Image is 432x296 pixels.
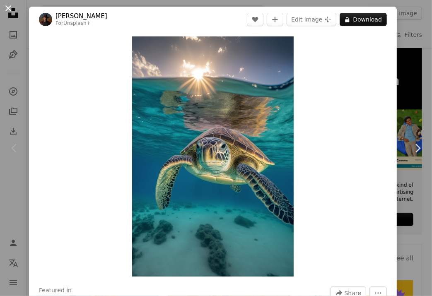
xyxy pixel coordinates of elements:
[39,13,52,26] img: Go to Allec Gomes's profile
[39,286,72,295] h3: Featured in
[340,13,387,26] button: Download
[267,13,283,26] button: Add to Collection
[56,12,107,20] a: [PERSON_NAME]
[56,20,107,27] div: For
[403,108,432,188] a: Next
[287,13,336,26] button: Edit image
[247,13,263,26] button: Like
[132,36,294,277] img: a green turtle swimming in the ocean at sunset
[132,36,294,277] button: Zoom in on this image
[63,20,91,26] a: Unsplash+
